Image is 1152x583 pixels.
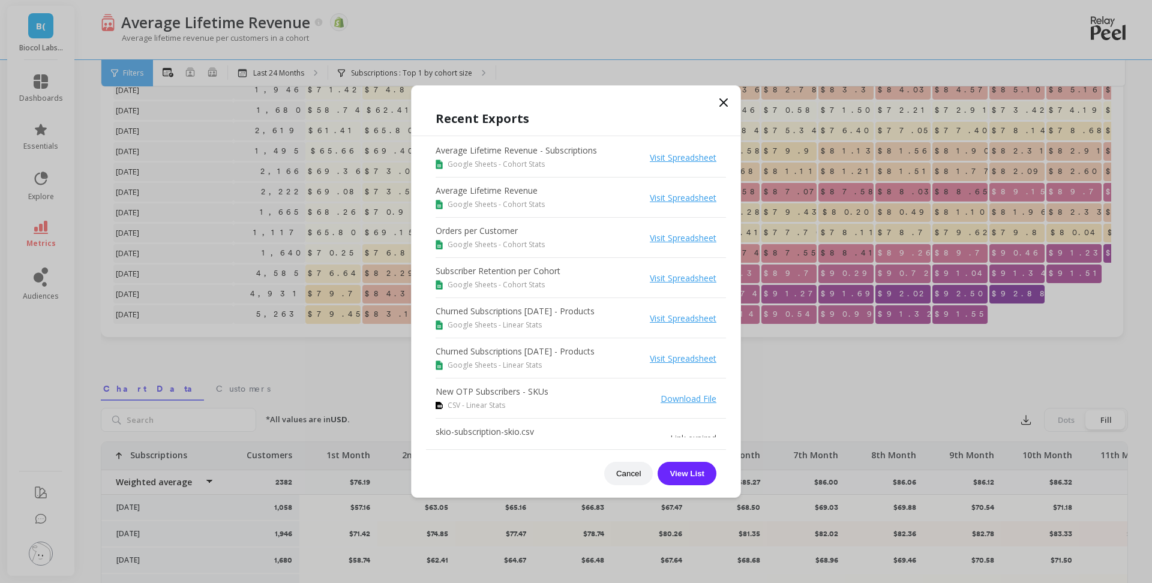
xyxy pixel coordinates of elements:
span: Google Sheets - Cohort Stats [448,199,545,210]
p: Churned Subscriptions [DATE] - Products [436,305,595,317]
span: Google Sheets - Cohort Stats [448,239,545,250]
button: View List [658,462,716,485]
img: google sheets icon [436,200,443,209]
p: New OTP Subscribers - SKUs [436,386,548,398]
p: Average Lifetime Revenue [436,185,545,197]
span: Google Sheets - Linear Stats [448,360,542,371]
a: Visit Spreadsheet [650,272,716,284]
button: Cancel [604,462,653,485]
p: Link expired [670,432,716,444]
span: CSV - Linear Stats [448,400,505,411]
a: Download File [661,393,716,404]
a: Visit Spreadsheet [650,192,716,203]
span: Google Sheets - Linear Stats [448,320,542,330]
a: Visit Spreadsheet [650,152,716,163]
a: Visit Spreadsheet [650,353,716,364]
h1: Recent Exports [436,110,716,128]
p: Orders per Customer [436,225,545,237]
span: Google Sheets - Cohort Stats [448,280,545,290]
img: google sheets icon [436,160,443,169]
a: Visit Spreadsheet [650,232,716,244]
p: Churned Subscriptions [DATE] - Products [436,345,595,357]
p: Average Lifetime Revenue - Subscriptions [436,145,597,157]
img: google sheets icon [436,360,443,370]
a: Visit Spreadsheet [650,312,716,324]
img: csv icon [436,402,443,409]
span: Google Sheets - Cohort Stats [448,159,545,170]
img: google sheets icon [436,240,443,250]
p: skio-subscription-skio.csv [436,426,534,438]
p: Subscriber Retention per Cohort [436,265,560,277]
img: google sheets icon [436,320,443,330]
img: google sheets icon [436,280,443,290]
